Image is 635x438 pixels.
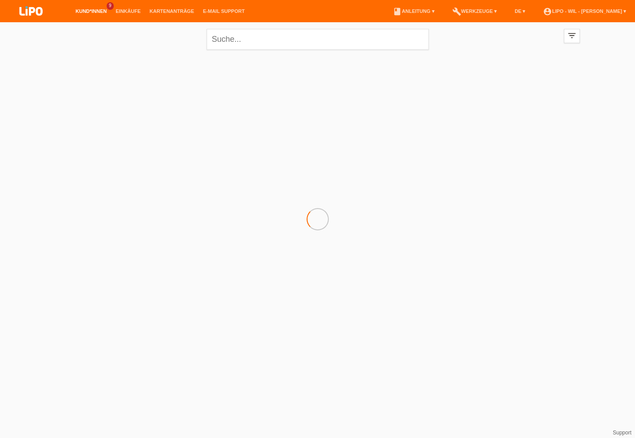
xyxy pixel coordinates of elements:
[199,8,249,14] a: E-Mail Support
[9,18,53,25] a: LIPO pay
[448,8,502,14] a: buildWerkzeuge ▾
[107,2,114,10] span: 9
[111,8,145,14] a: Einkäufe
[543,7,552,16] i: account_circle
[613,430,631,436] a: Support
[207,29,429,50] input: Suche...
[393,7,402,16] i: book
[567,31,577,40] i: filter_list
[452,7,461,16] i: build
[510,8,530,14] a: DE ▾
[145,8,199,14] a: Kartenanträge
[388,8,439,14] a: bookAnleitung ▾
[539,8,631,14] a: account_circleLIPO - Wil - [PERSON_NAME] ▾
[71,8,111,14] a: Kund*innen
